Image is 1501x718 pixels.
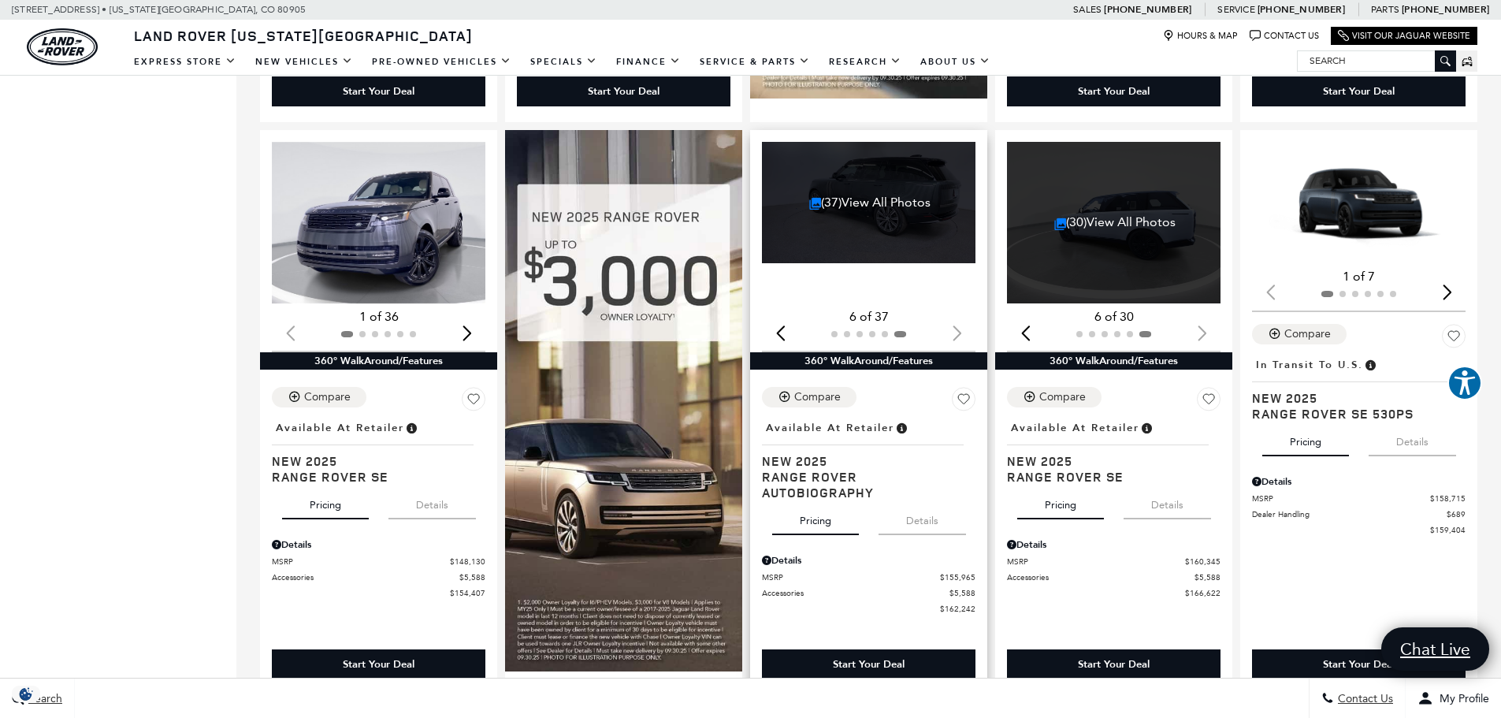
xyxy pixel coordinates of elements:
span: Vehicle is in stock and ready for immediate delivery. Due to demand, availability is subject to c... [404,419,418,437]
span: MSRP [272,556,450,567]
div: 1 / 2 [1252,142,1468,263]
div: Start Your Deal [1252,649,1466,679]
a: In Transit to U.S.New 2025Range Rover SE 530PS [1252,354,1466,422]
div: Start Your Deal [1252,76,1466,106]
a: MSRP $160,345 [1007,556,1220,567]
span: $159,404 [1430,524,1466,536]
div: 360° WalkAround/Features [260,352,497,370]
div: Pricing Details - Range Rover SE [1007,538,1220,552]
a: New Vehicles [246,48,362,76]
button: Compare Vehicle [762,387,856,407]
span: MSRP [1007,556,1185,567]
span: In Transit to U.S. [1256,356,1363,374]
span: Service [1217,4,1254,15]
div: Next slide [456,315,477,350]
div: 360° WalkAround/Features [995,352,1232,370]
span: $5,588 [459,571,485,583]
nav: Main Navigation [124,48,1000,76]
span: Range Rover SE [272,469,474,485]
div: 360° WalkAround/Features [750,352,987,370]
a: MSRP $158,715 [1252,493,1466,504]
div: 1 / 2 [272,142,488,304]
button: Open user profile menu [1406,679,1501,718]
a: Service & Parts [690,48,819,76]
span: Accessories [272,571,459,583]
a: [PHONE_NUMBER] [1104,3,1191,16]
div: Pricing Details - Range Rover SE [272,538,485,552]
span: Range Rover SE 530PS [1252,406,1454,422]
a: Chat Live [1381,627,1489,671]
div: 6 / 6 [1007,142,1223,304]
div: Start Your Deal [1323,657,1395,671]
a: Land Rover [US_STATE][GEOGRAPHIC_DATA] [124,26,482,45]
span: $154,407 [450,587,485,599]
div: Compare [304,390,351,404]
a: About Us [911,48,1000,76]
div: Next slide [1436,275,1458,310]
a: EXPRESS STORE [124,48,246,76]
button: Compare Vehicle [272,387,366,407]
span: MSRP [762,571,940,583]
input: Search [1298,51,1455,70]
div: Compare [1284,327,1331,341]
div: Start Your Deal [1078,84,1150,99]
span: $5,588 [949,587,975,599]
div: 6 of 30 [1007,308,1220,326]
button: details tab [879,500,966,535]
a: Finance [607,48,690,76]
span: My Profile [1433,692,1489,705]
button: Save Vehicle [952,387,975,417]
span: Sales [1073,4,1102,15]
section: Click to Open Cookie Consent Modal [8,686,44,702]
span: $689 [1447,508,1466,520]
span: $160,345 [1185,556,1220,567]
button: pricing tab [1262,422,1349,456]
div: Compare [1039,390,1086,404]
a: Accessories $5,588 [1007,571,1220,583]
a: (30)View All Photos [1054,214,1176,229]
div: Start Your Deal [517,76,730,106]
a: [PHONE_NUMBER] [1258,3,1345,16]
span: Available at Retailer [276,419,404,437]
img: Image Count Icon [1054,218,1067,230]
aside: Accessibility Help Desk [1447,366,1482,404]
div: Start Your Deal [343,84,414,99]
span: $148,130 [450,556,485,567]
span: $166,622 [1185,587,1220,599]
button: Save Vehicle [1442,324,1466,354]
div: Start Your Deal [1078,657,1150,671]
a: [STREET_ADDRESS] • [US_STATE][GEOGRAPHIC_DATA], CO 80905 [12,4,306,15]
span: New 2025 [272,453,474,469]
a: MSRP $155,965 [762,571,975,583]
div: 1 of 7 [1252,268,1466,285]
a: Accessories $5,588 [762,587,975,599]
span: Vehicle has shipped from factory of origin. Estimated time of delivery to Retailer is on average ... [1363,356,1377,374]
a: Accessories $5,588 [272,571,485,583]
img: 2025 Land Rover Range Rover SE 1 [272,142,488,304]
a: $154,407 [272,587,485,599]
div: Start Your Deal [762,649,975,679]
span: New 2025 [1007,453,1209,469]
a: $162,242 [762,603,975,615]
a: $166,622 [1007,587,1220,599]
span: New 2025 [1252,390,1454,406]
img: Land Rover [27,28,98,65]
span: $5,588 [1194,571,1220,583]
a: [PHONE_NUMBER] [1402,3,1489,16]
div: Start Your Deal [588,84,659,99]
span: Range Rover SE [1007,469,1209,485]
span: Accessories [1007,571,1194,583]
span: MSRP [1252,493,1430,504]
span: Available at Retailer [766,419,894,437]
span: $162,242 [940,603,975,615]
div: Pricing Details - Range Rover Autobiography [762,553,975,567]
button: pricing tab [772,500,859,535]
span: Dealer Handling [1252,508,1447,520]
span: Range Rover Autobiography [762,469,964,500]
div: Start Your Deal [1007,76,1220,106]
span: Chat Live [1392,638,1478,660]
button: pricing tab [1017,485,1104,519]
div: Start Your Deal [272,649,485,679]
a: (37)View All Photos [809,195,931,210]
img: Opt-Out Icon [8,686,44,702]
